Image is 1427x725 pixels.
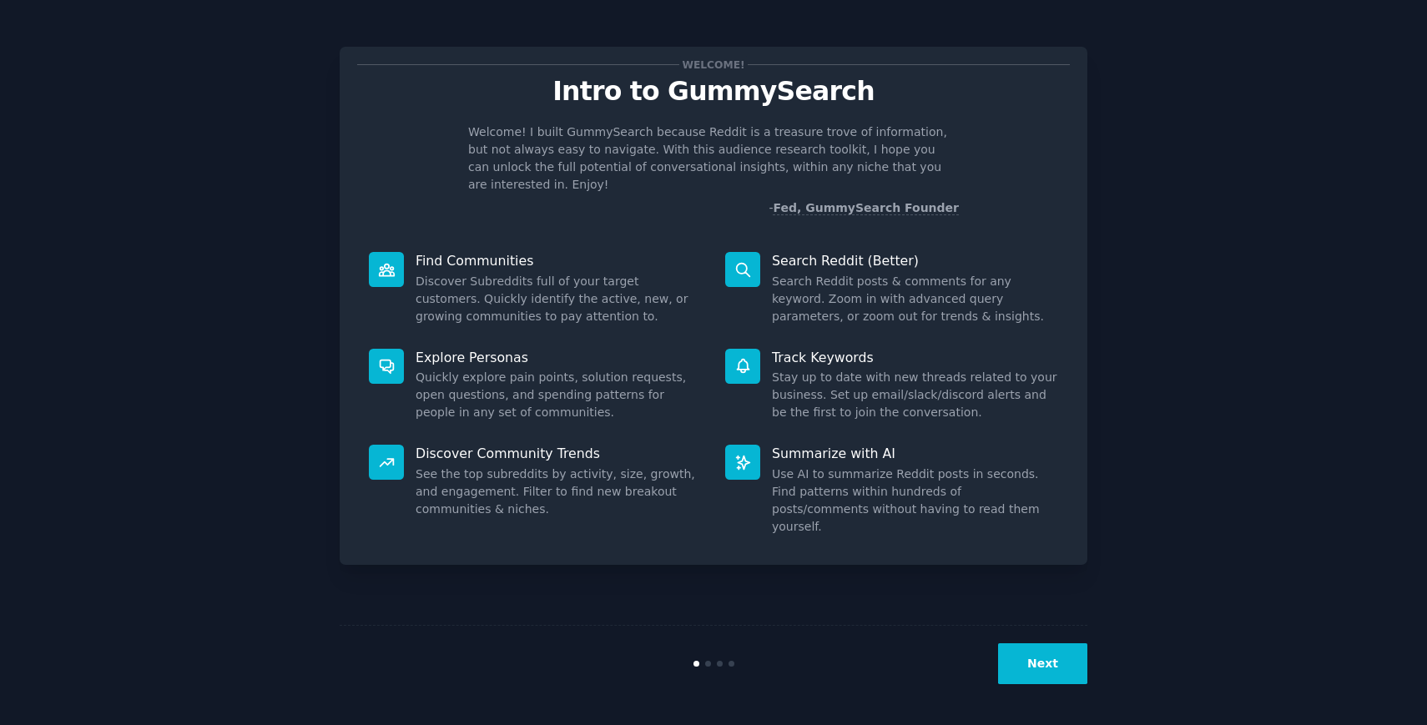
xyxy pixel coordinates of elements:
[416,349,702,366] p: Explore Personas
[772,466,1058,536] dd: Use AI to summarize Reddit posts in seconds. Find patterns within hundreds of posts/comments with...
[769,199,959,217] div: -
[772,252,1058,269] p: Search Reddit (Better)
[772,445,1058,462] p: Summarize with AI
[416,273,702,325] dd: Discover Subreddits full of your target customers. Quickly identify the active, new, or growing c...
[416,445,702,462] p: Discover Community Trends
[468,123,959,194] p: Welcome! I built GummySearch because Reddit is a treasure trove of information, but not always ea...
[772,349,1058,366] p: Track Keywords
[416,369,702,421] dd: Quickly explore pain points, solution requests, open questions, and spending patterns for people ...
[416,252,702,269] p: Find Communities
[998,643,1087,684] button: Next
[772,369,1058,421] dd: Stay up to date with new threads related to your business. Set up email/slack/discord alerts and ...
[416,466,702,518] dd: See the top subreddits by activity, size, growth, and engagement. Filter to find new breakout com...
[679,56,748,73] span: Welcome!
[357,77,1070,106] p: Intro to GummySearch
[772,273,1058,325] dd: Search Reddit posts & comments for any keyword. Zoom in with advanced query parameters, or zoom o...
[773,201,959,215] a: Fed, GummySearch Founder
